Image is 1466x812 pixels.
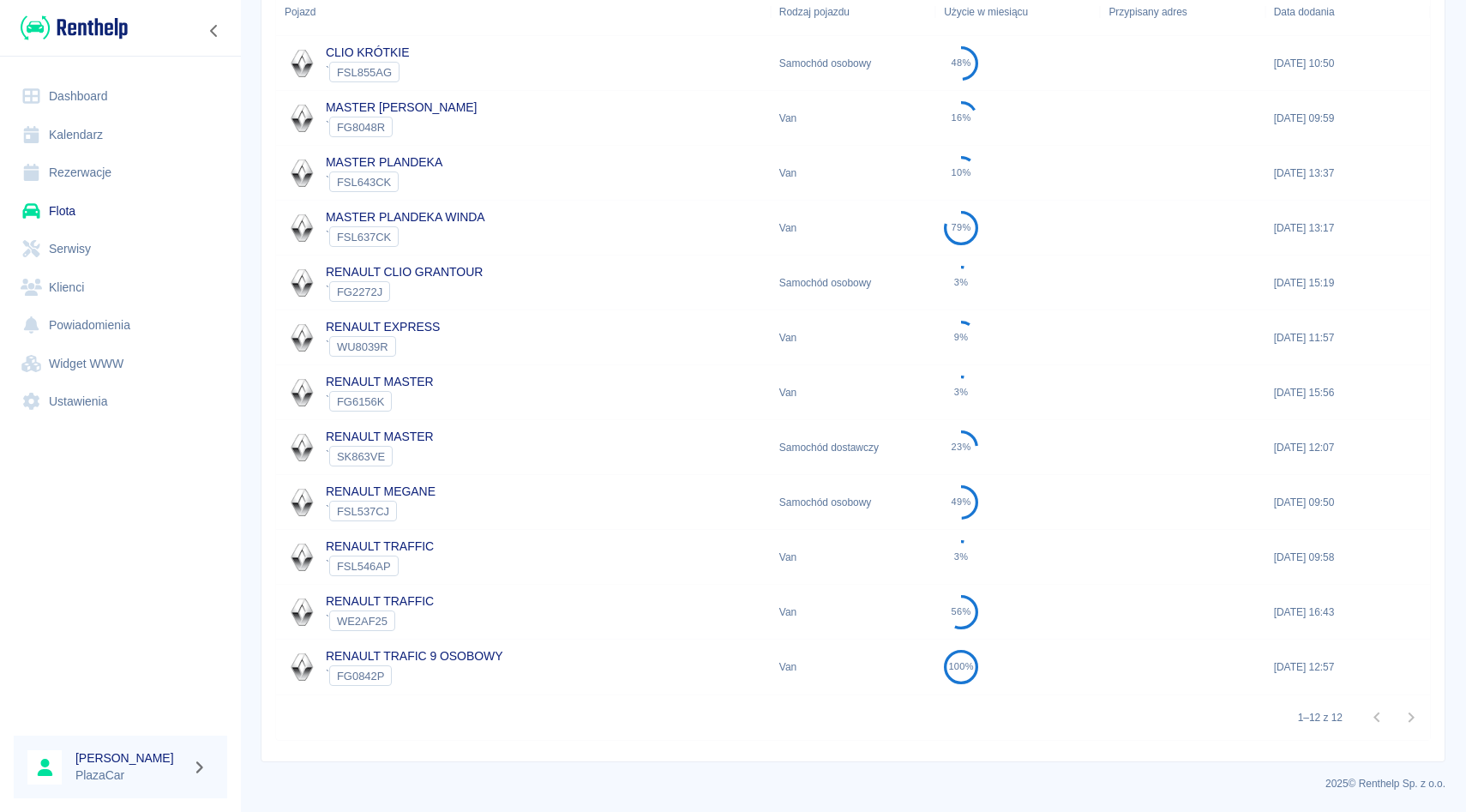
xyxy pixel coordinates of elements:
[771,420,935,475] div: Samochód dostawczy
[326,539,434,553] a: RENAULT TRAFFIC
[14,153,227,192] a: Rezerwacje
[1265,201,1430,256] div: [DATE] 13:17
[326,336,440,357] div: `
[952,167,971,178] div: 10%
[1265,310,1430,365] div: [DATE] 11:57
[771,640,935,695] div: Van
[326,281,483,302] div: `
[14,192,227,231] a: Flota
[326,155,442,169] a: MASTER PLANDEKA
[21,14,128,42] img: Renthelp logo
[285,266,319,300] img: Image
[1265,530,1430,585] div: [DATE] 09:58
[1265,475,1430,530] div: [DATE] 09:50
[326,430,434,443] a: RENAULT MASTER
[330,395,391,408] span: FG6156K
[1265,91,1430,146] div: [DATE] 09:59
[1265,585,1430,640] div: [DATE] 16:43
[330,670,391,683] span: FG0842P
[14,14,128,42] a: Renthelp logo
[1298,710,1343,725] p: 1–12 z 12
[14,77,227,116] a: Dashboard
[952,496,971,508] div: 49%
[771,310,935,365] div: Van
[326,594,434,608] a: RENAULT TRAFFIC
[285,101,319,135] img: Image
[771,475,935,530] div: Samochód osobowy
[14,382,227,421] a: Ustawienia
[14,230,227,268] a: Serwisy
[771,36,935,91] div: Samochód osobowy
[330,286,389,298] span: FG2272J
[771,585,935,640] div: Van
[14,268,227,307] a: Klienci
[954,551,969,562] div: 3%
[1265,146,1430,201] div: [DATE] 13:37
[1265,640,1430,695] div: [DATE] 12:57
[330,231,398,244] span: FSL637CK
[771,91,935,146] div: Van
[326,226,485,247] div: `
[285,485,319,520] img: Image
[285,650,319,684] img: Image
[14,116,227,154] a: Kalendarz
[330,615,394,628] span: WE2AF25
[326,665,503,686] div: `
[952,606,971,617] div: 56%
[1265,365,1430,420] div: [DATE] 15:56
[201,20,227,42] button: Zwiń nawigację
[948,661,973,672] div: 100%
[261,776,1445,791] p: 2025 © Renthelp Sp. z o.o.
[330,121,392,134] span: FG8048R
[954,387,969,398] div: 3%
[75,767,185,785] p: PlazaCar
[285,156,319,190] img: Image
[326,611,434,631] div: `
[952,442,971,453] div: 23%
[285,430,319,465] img: Image
[326,446,434,466] div: `
[330,66,399,79] span: FSL855AG
[326,100,477,114] a: MASTER [PERSON_NAME]
[326,171,442,192] div: `
[285,376,319,410] img: Image
[771,201,935,256] div: Van
[326,62,409,82] div: `
[285,211,319,245] img: Image
[326,265,483,279] a: RENAULT CLIO GRANTOUR
[771,256,935,310] div: Samochód osobowy
[771,146,935,201] div: Van
[954,332,969,343] div: 9%
[330,340,395,353] span: WU8039R
[326,556,434,576] div: `
[952,112,971,123] div: 16%
[1265,36,1430,91] div: [DATE] 10:50
[285,321,319,355] img: Image
[326,320,440,334] a: RENAULT EXPRESS
[952,57,971,69] div: 48%
[285,595,319,629] img: Image
[771,530,935,585] div: Van
[771,365,935,420] div: Van
[75,749,185,767] h6: [PERSON_NAME]
[1265,256,1430,310] div: [DATE] 15:19
[1265,420,1430,475] div: [DATE] 12:07
[326,117,477,137] div: `
[285,540,319,574] img: Image
[326,45,409,59] a: CLIO KRÓTKIE
[14,345,227,383] a: Widget WWW
[954,277,969,288] div: 3%
[326,484,436,498] a: RENAULT MEGANE
[285,46,319,81] img: Image
[326,391,434,412] div: `
[326,501,436,521] div: `
[330,505,396,518] span: FSL537CJ
[326,649,503,663] a: RENAULT TRAFIC 9 OSOBOWY
[330,450,392,463] span: SK863VE
[330,176,398,189] span: FSL643CK
[330,560,398,573] span: FSL546AP
[326,210,485,224] a: MASTER PLANDEKA WINDA
[952,222,971,233] div: 79%
[14,306,227,345] a: Powiadomienia
[326,375,434,388] a: RENAULT MASTER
